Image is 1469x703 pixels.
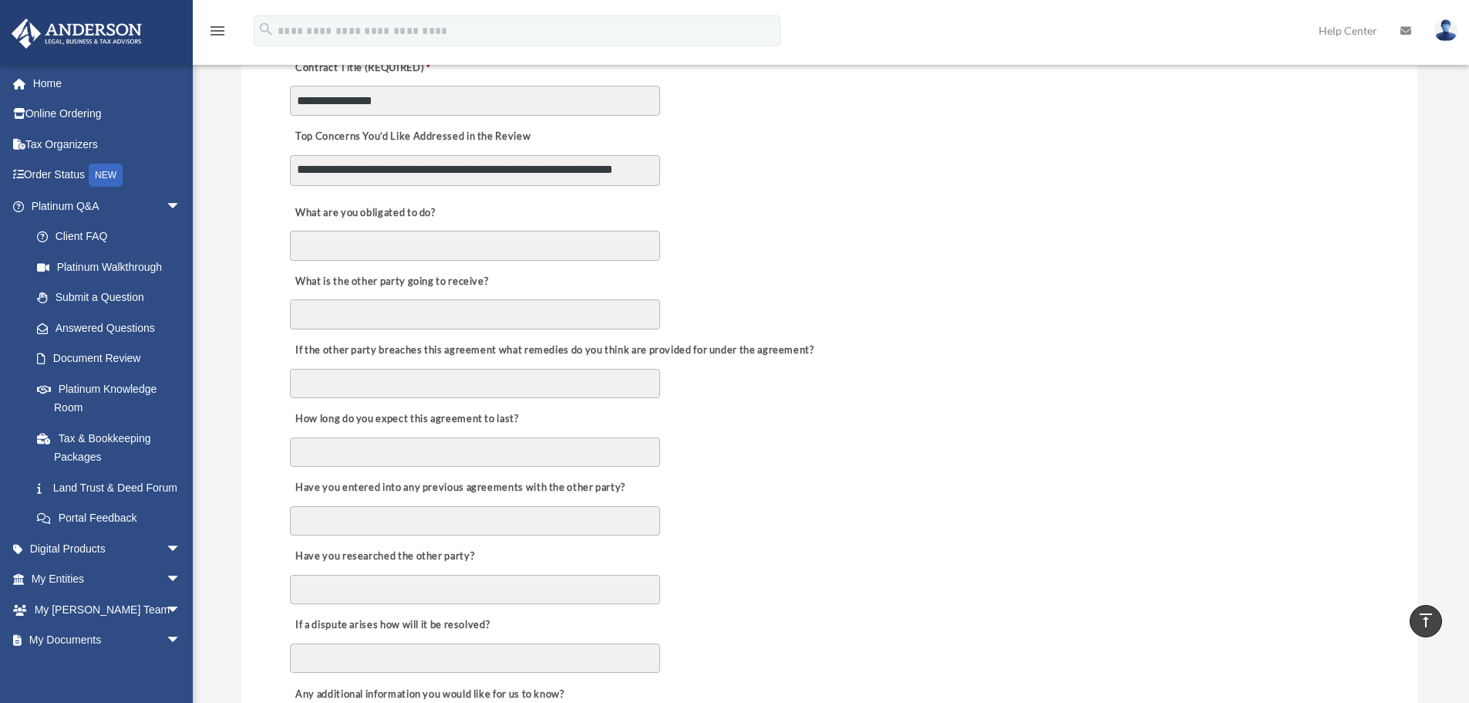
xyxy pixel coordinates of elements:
a: Tax & Bookkeeping Packages [22,423,204,472]
a: Land Trust & Deed Forum [22,472,204,503]
a: Digital Productsarrow_drop_down [11,533,204,564]
span: arrow_drop_down [166,594,197,626]
a: Platinum Q&Aarrow_drop_down [11,191,204,221]
a: My [PERSON_NAME] Teamarrow_drop_down [11,594,204,625]
label: What is the other party going to receive? [290,271,493,292]
a: Answered Questions [22,313,204,343]
span: arrow_drop_down [166,533,197,565]
a: My Entitiesarrow_drop_down [11,564,204,595]
a: Portal Feedback [22,503,204,534]
label: How long do you expect this agreement to last? [290,409,523,431]
a: Tax Organizers [11,129,204,160]
label: What are you obligated to do? [290,202,444,224]
a: Submit a Question [22,282,204,313]
label: Have you researched the other party? [290,546,479,568]
a: Order StatusNEW [11,160,204,191]
span: arrow_drop_down [166,625,197,657]
img: Anderson Advisors Platinum Portal [7,19,147,49]
i: vertical_align_top [1417,611,1435,630]
label: Contract Title (REQUIRED) [290,57,444,79]
a: Online Ordering [11,99,204,130]
a: Platinum Walkthrough [22,252,204,282]
label: Have you entered into any previous agreements with the other party? [290,478,630,499]
i: search [258,21,275,38]
div: NEW [89,164,123,187]
a: Client FAQ [22,221,204,252]
a: Home [11,68,204,99]
a: Document Review [22,343,197,374]
i: menu [208,22,227,40]
span: arrow_drop_down [166,191,197,222]
label: If the other party breaches this agreement what remedies do you think are provided for under the ... [290,340,818,361]
label: Top Concerns You’d Like Addressed in the Review [290,126,535,147]
a: My Documentsarrow_drop_down [11,625,204,656]
a: vertical_align_top [1410,605,1442,637]
span: arrow_drop_down [166,564,197,596]
a: menu [208,27,227,40]
a: Platinum Knowledge Room [22,373,204,423]
label: If a dispute arises how will it be resolved? [290,615,494,637]
img: User Pic [1434,19,1457,42]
